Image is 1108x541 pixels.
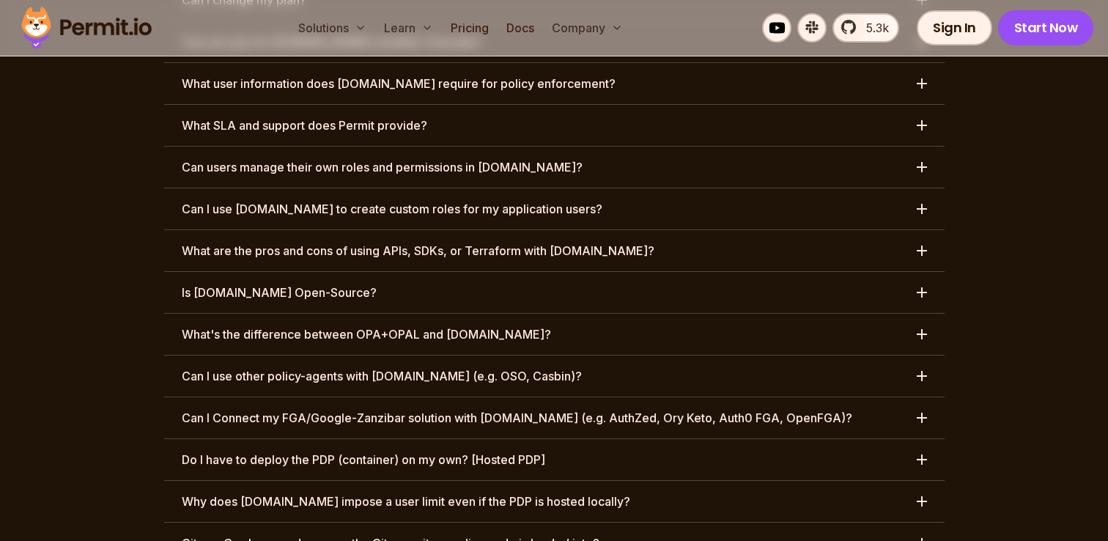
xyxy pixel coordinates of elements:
button: Can I Connect my FGA/Google-Zanzibar solution with [DOMAIN_NAME] (e.g. AuthZed, Ory Keto, Auth0 F... [164,397,945,438]
button: What SLA and support does Permit provide? [164,105,945,146]
button: Learn [378,13,439,43]
h3: Can I Connect my FGA/Google-Zanzibar solution with [DOMAIN_NAME] (e.g. AuthZed, Ory Keto, Auth0 F... [182,409,852,427]
h3: Can users manage their own roles and permissions in [DOMAIN_NAME]? [182,158,583,176]
a: Start Now [998,10,1094,45]
h3: Why does [DOMAIN_NAME] impose a user limit even if the PDP is hosted locally? [182,493,630,510]
h3: What SLA and support does Permit provide? [182,117,427,134]
button: Company [546,13,629,43]
span: 5.3k [857,19,889,37]
button: Do I have to deploy the PDP (container) on my own? [Hosted PDP] [164,439,945,480]
h3: What's the difference between OPA+OPAL and [DOMAIN_NAME]? [182,325,551,343]
img: Permit logo [15,3,158,53]
h3: What are the pros and cons of using APIs, SDKs, or Terraform with [DOMAIN_NAME]? [182,242,654,260]
button: Why does [DOMAIN_NAME] impose a user limit even if the PDP is hosted locally? [164,481,945,522]
button: What are the pros and cons of using APIs, SDKs, or Terraform with [DOMAIN_NAME]? [164,230,945,271]
h3: What user information does [DOMAIN_NAME] require for policy enforcement? [182,75,616,92]
a: Docs [501,13,540,43]
button: Solutions [292,13,372,43]
button: What's the difference between OPA+OPAL and [DOMAIN_NAME]? [164,314,945,355]
h3: Can I use other policy-agents with [DOMAIN_NAME] (e.g. OSO, Casbin)? [182,367,582,385]
button: Can users manage their own roles and permissions in [DOMAIN_NAME]? [164,147,945,188]
h3: Is [DOMAIN_NAME] Open-Source? [182,284,377,301]
a: 5.3k [832,13,899,43]
a: Pricing [445,13,495,43]
button: Can I use other policy-agents with [DOMAIN_NAME] (e.g. OSO, Casbin)? [164,356,945,397]
button: What user information does [DOMAIN_NAME] require for policy enforcement? [164,63,945,104]
button: Is [DOMAIN_NAME] Open-Source? [164,272,945,313]
h3: Can I use [DOMAIN_NAME] to create custom roles for my application users? [182,200,602,218]
h3: Do I have to deploy the PDP (container) on my own? [Hosted PDP] [182,451,545,468]
button: Can I use [DOMAIN_NAME] to create custom roles for my application users? [164,188,945,229]
a: Sign In [917,10,992,45]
